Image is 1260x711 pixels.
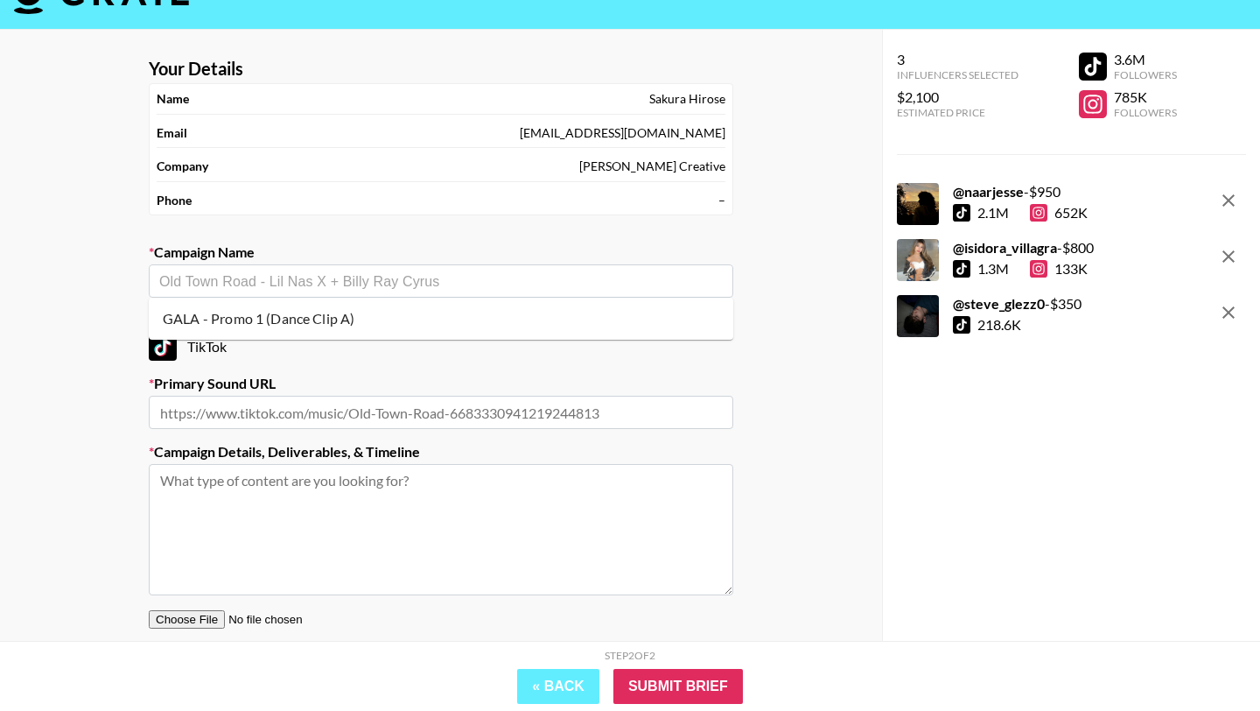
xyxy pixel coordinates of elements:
li: GALA - Promo 1 (Dance Clip A) [149,305,733,333]
div: 785K [1114,88,1177,106]
label: Primary Sound URL [149,375,733,392]
div: Sakura Hirose [649,91,725,107]
strong: @ steve_glezz0 [953,295,1045,312]
strong: Email [157,125,187,141]
div: $2,100 [897,88,1018,106]
button: remove [1211,183,1246,218]
div: 218.6K [977,316,1021,334]
div: [PERSON_NAME] Creative [579,158,725,174]
div: 3 [897,51,1018,68]
label: Campaign Name [149,243,733,261]
div: Step 2 of 2 [605,649,655,662]
div: Influencers Selected [897,68,1018,81]
strong: Name [157,91,189,107]
button: remove [1211,239,1246,274]
div: TikTok [149,333,733,361]
iframe: Drift Widget Chat Controller [1172,623,1239,690]
div: Followers [1114,106,1177,119]
div: - $ 350 [953,295,1081,313]
strong: Company [157,158,208,174]
div: Estimated Price [897,106,1018,119]
div: – [718,193,725,208]
div: 2.1M [977,204,1009,222]
input: https://www.tiktok.com/music/Old-Town-Road-6683330941219244813 [149,396,733,429]
button: remove [1211,295,1246,330]
input: Submit Brief [613,669,743,704]
strong: @ isidora_villagra [953,239,1057,256]
img: TikTok [149,333,177,361]
strong: Your Details [149,58,243,80]
strong: @ naarjesse [953,183,1024,200]
div: - $ 800 [953,239,1094,257]
div: Followers [1114,68,1177,81]
div: 3.6M [1114,51,1177,68]
button: « Back [517,669,599,704]
strong: Phone [157,193,192,208]
div: 133K [1030,260,1088,278]
div: 652K [1030,204,1088,222]
div: - $ 950 [953,183,1088,201]
input: Old Town Road - Lil Nas X + Billy Ray Cyrus [159,271,723,292]
div: [EMAIL_ADDRESS][DOMAIN_NAME] [520,125,725,141]
label: Campaign Details, Deliverables, & Timeline [149,443,733,461]
div: 1.3M [977,260,1009,278]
